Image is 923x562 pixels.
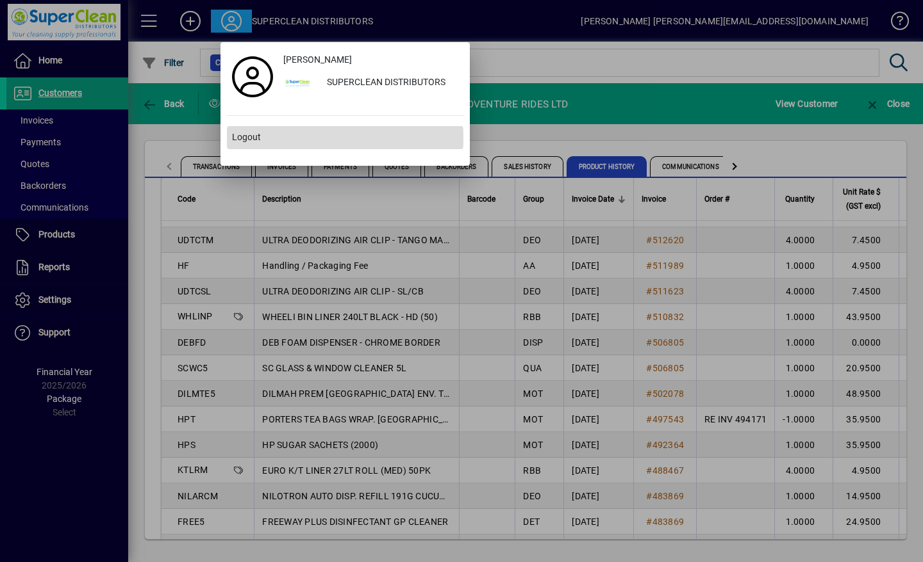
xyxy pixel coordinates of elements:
span: [PERSON_NAME] [283,53,352,67]
div: SUPERCLEAN DISTRIBUTORS [317,72,463,95]
span: Logout [232,131,261,144]
a: Profile [227,65,278,88]
a: [PERSON_NAME] [278,49,463,72]
button: Logout [227,126,463,149]
button: SUPERCLEAN DISTRIBUTORS [278,72,463,95]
